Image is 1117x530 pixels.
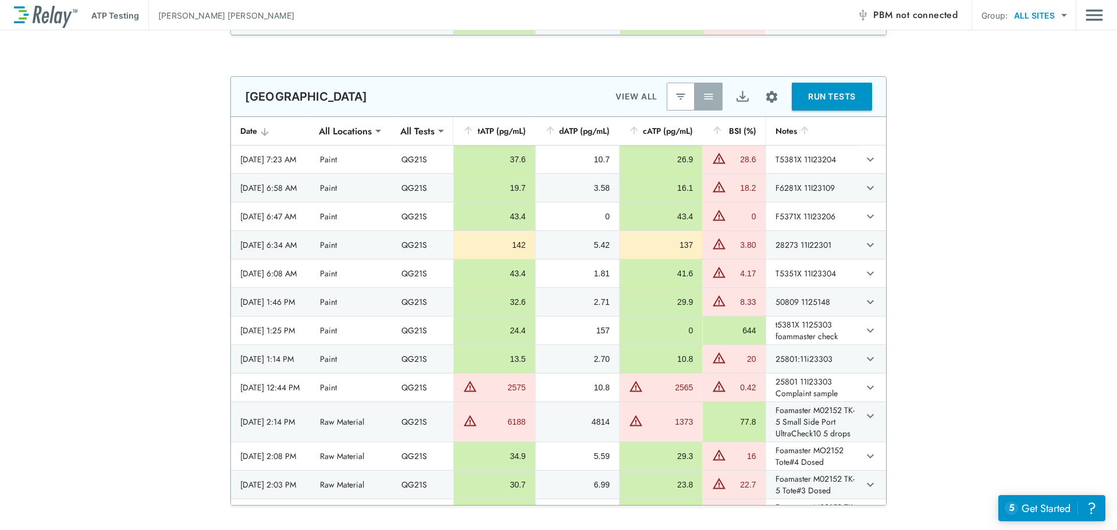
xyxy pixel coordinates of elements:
button: expand row [860,446,880,466]
div: 6.99 [545,479,610,490]
div: 43.4 [463,211,525,222]
img: Warning [712,476,726,490]
p: VIEW ALL [616,90,657,104]
td: T5351X 11I23304 [766,259,860,287]
td: QG21S [392,288,454,316]
td: QG21S [392,374,454,401]
div: 43.4 [629,211,693,222]
div: 28.6 [729,154,756,165]
div: [DATE] 2:03 PM [240,479,301,490]
td: QG21S [392,174,454,202]
th: Date [231,117,311,145]
div: [DATE] 1:14 PM [240,353,301,365]
img: Warning [712,448,726,462]
button: expand row [860,235,880,255]
button: PBM not connected [852,3,962,27]
div: 29.9 [629,296,693,308]
img: LuminUltra Relay [14,3,77,28]
img: Warning [712,151,726,165]
img: Warning [712,379,726,393]
img: Export Icon [735,90,750,104]
p: [PERSON_NAME] [PERSON_NAME] [158,9,294,22]
div: [DATE] 2:14 PM [240,416,301,428]
button: expand row [860,406,880,426]
div: 1373 [646,416,693,428]
div: [DATE] 7:23 AM [240,154,301,165]
p: ATP Testing [91,9,139,22]
div: 157 [545,325,610,336]
td: Foamaster M02152 TK-5 Tote#3 Dosed [766,471,860,499]
div: 37.6 [463,154,525,165]
td: 50809 1125148 [766,288,860,316]
td: QG21S [392,442,454,470]
td: Paint [311,145,392,173]
div: 4814 [545,416,610,428]
div: [DATE] 6:34 AM [240,239,301,251]
div: 2.70 [545,353,610,365]
div: BSI (%) [712,124,756,138]
div: 16 [729,450,756,462]
div: 22.7 [729,479,756,490]
span: PBM [873,7,958,23]
div: 30.7 [463,479,525,490]
p: Group: [981,9,1008,22]
div: [DATE] 12:44 PM [240,382,301,393]
img: Warning [712,180,726,194]
div: 16.1 [629,182,693,194]
div: [DATE] 1:25 PM [240,325,301,336]
div: 34.9 [463,450,525,462]
td: Paint [311,345,392,373]
td: Paint [311,288,392,316]
img: Warning [712,237,726,251]
div: dATP (pg/mL) [545,124,610,138]
button: Export [728,83,756,111]
img: Drawer Icon [1086,4,1103,26]
div: 20 [729,353,756,365]
div: 1.81 [545,268,610,279]
td: Paint [311,174,392,202]
div: cATP (pg/mL) [628,124,693,138]
td: Paint [311,259,392,287]
div: 23.8 [629,479,693,490]
div: 41.6 [629,268,693,279]
span: not connected [896,8,958,22]
img: Warning [712,208,726,222]
div: 10.8 [545,382,610,393]
div: 77.8 [712,416,756,428]
button: expand row [860,321,880,340]
div: [DATE] 2:08 PM [240,450,301,462]
div: 142 [463,239,525,251]
td: Foamaster M02152 TK-5 Small Side Port UltraCheck10 5 drops [766,402,860,442]
div: 13.5 [463,353,525,365]
td: QG21S [392,259,454,287]
td: Raw Material [311,442,392,470]
img: Warning [712,265,726,279]
div: [DATE] 6:58 AM [240,182,301,194]
img: Settings Icon [764,90,779,104]
td: Raw Material [311,499,392,527]
td: Raw Material [311,471,392,499]
td: Paint [311,202,392,230]
div: [DATE] 1:46 PM [240,296,301,308]
td: QG21S [392,499,454,527]
div: 10.8 [629,353,693,365]
button: expand row [860,378,880,397]
div: 4.17 [729,268,756,279]
img: Warning [712,505,726,519]
td: QG21S [392,231,454,259]
div: [DATE] 6:47 AM [240,211,301,222]
p: [GEOGRAPHIC_DATA] [245,90,368,104]
td: 25801 11I23303 Complaint sample [766,374,860,401]
button: Main menu [1086,4,1103,26]
td: 28273 11I22301 [766,231,860,259]
img: Warning [629,414,643,428]
div: 6188 [480,416,525,428]
td: QG21S [392,402,454,442]
div: 0 [729,211,756,222]
div: 24.4 [463,325,525,336]
div: 43.4 [463,268,525,279]
button: expand row [860,475,880,495]
td: 25801:11i23303 [766,345,860,373]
